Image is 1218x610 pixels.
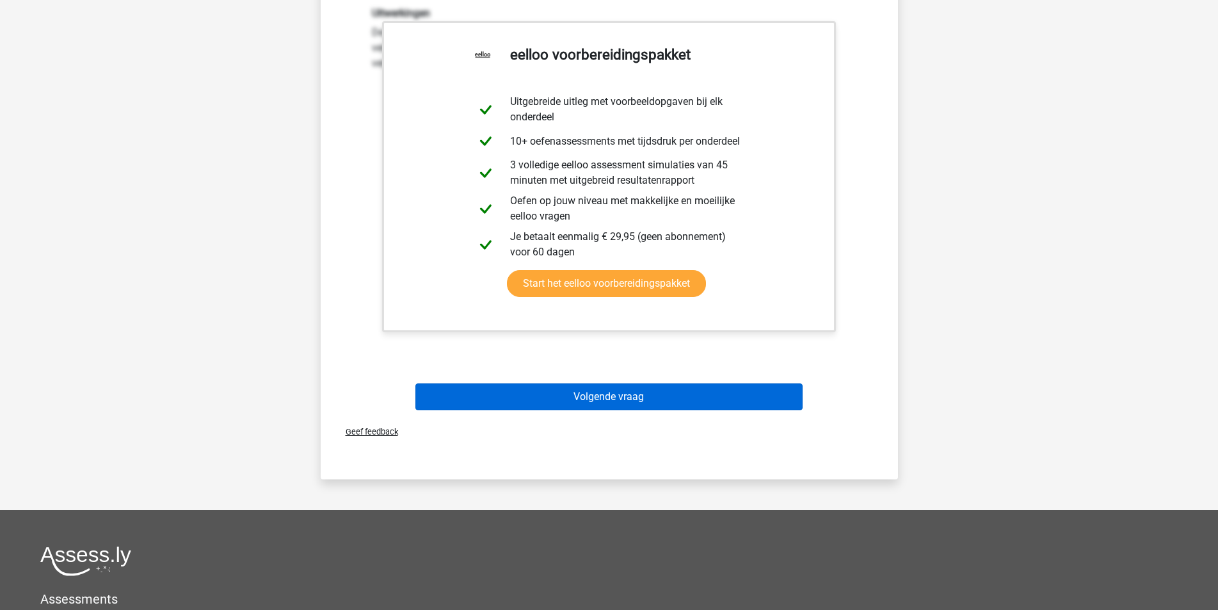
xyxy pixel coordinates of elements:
[335,427,398,437] span: Geef feedback
[40,591,1178,607] h5: Assessments
[362,7,856,70] div: De verzameling Angelsaxische Talen staat volledig los van de verzameling Arabische Talen; De verz...
[40,546,131,576] img: Assessly logo
[372,7,847,19] h6: Uitwerkingen
[415,383,803,410] button: Volgende vraag
[507,270,706,297] a: Start het eelloo voorbereidingspakket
